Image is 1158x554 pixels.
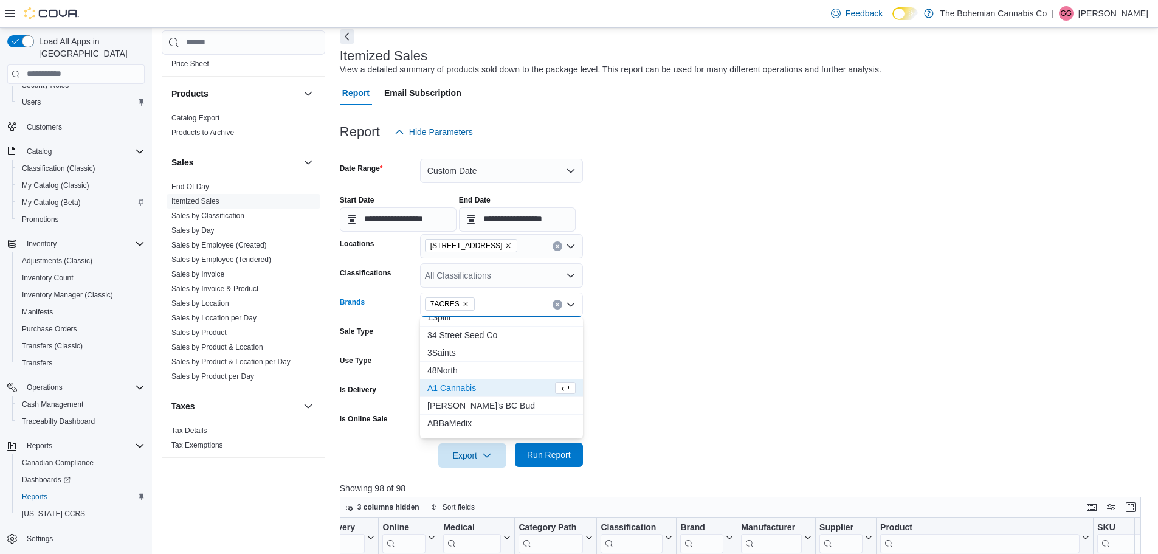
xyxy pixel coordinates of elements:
[171,226,215,235] a: Sales by Day
[340,482,1149,494] p: Showing 98 of 98
[340,29,354,44] button: Next
[892,7,918,20] input: Dark Mode
[171,285,258,293] a: Sales by Invoice & Product
[171,59,209,69] span: Price Sheet
[601,522,672,553] button: Classification
[17,195,86,210] a: My Catalog (Beta)
[22,324,77,334] span: Purchase Orders
[22,119,145,134] span: Customers
[819,522,863,533] div: Supplier
[171,343,263,351] a: Sales by Product & Location
[12,338,150,355] button: Transfers (Classic)
[409,126,473,138] span: Hide Parameters
[340,268,391,278] label: Classifications
[17,414,145,429] span: Traceabilty Dashboard
[2,118,150,136] button: Customers
[566,300,576,310] button: Close list of options
[171,88,298,100] button: Products
[390,120,478,144] button: Hide Parameters
[420,362,583,379] button: 48North
[427,329,576,341] span: 34 Street Seed Co
[171,441,223,449] a: Tax Exemptions
[443,522,501,553] div: Medical
[22,438,145,453] span: Reports
[22,417,95,426] span: Traceabilty Dashboard
[340,125,380,139] h3: Report
[12,488,150,505] button: Reports
[171,299,229,308] span: Sales by Location
[527,449,571,461] span: Run Report
[22,358,52,368] span: Transfers
[427,400,576,412] span: [PERSON_NAME]'s BC Bud
[17,95,46,109] a: Users
[459,195,491,205] label: End Date
[17,473,145,487] span: Dashboards
[171,156,298,168] button: Sales
[566,271,576,280] button: Open list of options
[171,211,244,221] span: Sales by Classification
[171,182,209,191] a: End Of Day
[17,507,145,521] span: Washington CCRS
[27,239,57,249] span: Inventory
[519,522,583,533] div: Category Path
[22,380,67,395] button: Operations
[601,522,663,533] div: Classification
[819,522,872,553] button: Supplier
[22,380,145,395] span: Operations
[171,284,258,294] span: Sales by Invoice & Product
[301,399,315,414] button: Taxes
[17,490,145,504] span: Reports
[741,522,802,553] div: Manufacturer
[22,144,145,159] span: Catalog
[162,57,325,76] div: Pricing
[340,385,376,395] label: Is Delivery
[22,273,74,283] span: Inventory Count
[301,155,315,170] button: Sales
[940,6,1047,21] p: The Bohemian Cannabis Co
[171,60,209,68] a: Price Sheet
[427,347,576,359] span: 3Saints
[171,114,219,122] a: Catalog Export
[340,239,374,249] label: Locations
[22,164,95,173] span: Classification (Classic)
[1097,522,1148,553] div: SKU URL
[420,309,583,327] button: 1Spliff
[171,128,234,137] span: Products to Archive
[826,1,887,26] a: Feedback
[420,432,583,450] button: ABCANN MEDICINALS
[12,211,150,228] button: Promotions
[12,269,150,286] button: Inventory Count
[322,522,365,533] div: Delivery
[519,522,593,553] button: Category Path
[880,522,1080,553] div: Product
[1084,500,1099,514] button: Keyboard shortcuts
[426,500,480,514] button: Sort fields
[880,522,1089,553] button: Product
[12,396,150,413] button: Cash Management
[342,81,370,105] span: Report
[171,357,291,367] span: Sales by Product & Location per Day
[17,455,145,470] span: Canadian Compliance
[17,322,145,336] span: Purchase Orders
[27,534,53,544] span: Settings
[680,522,723,533] div: Brand
[171,88,209,100] h3: Products
[22,256,92,266] span: Adjustments (Classic)
[17,254,97,268] a: Adjustments (Classic)
[22,97,41,107] span: Users
[340,49,427,63] h3: Itemized Sales
[459,207,576,232] input: Press the down key to open a popover containing a calendar.
[443,502,475,512] span: Sort fields
[340,164,383,173] label: Date Range
[382,522,426,533] div: Online
[27,122,62,132] span: Customers
[17,212,145,227] span: Promotions
[22,509,85,519] span: [US_STATE] CCRS
[2,530,150,547] button: Settings
[171,269,224,279] span: Sales by Invoice
[17,455,98,470] a: Canadian Compliance
[1061,6,1072,21] span: GG
[22,215,59,224] span: Promotions
[17,161,100,176] a: Classification (Classic)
